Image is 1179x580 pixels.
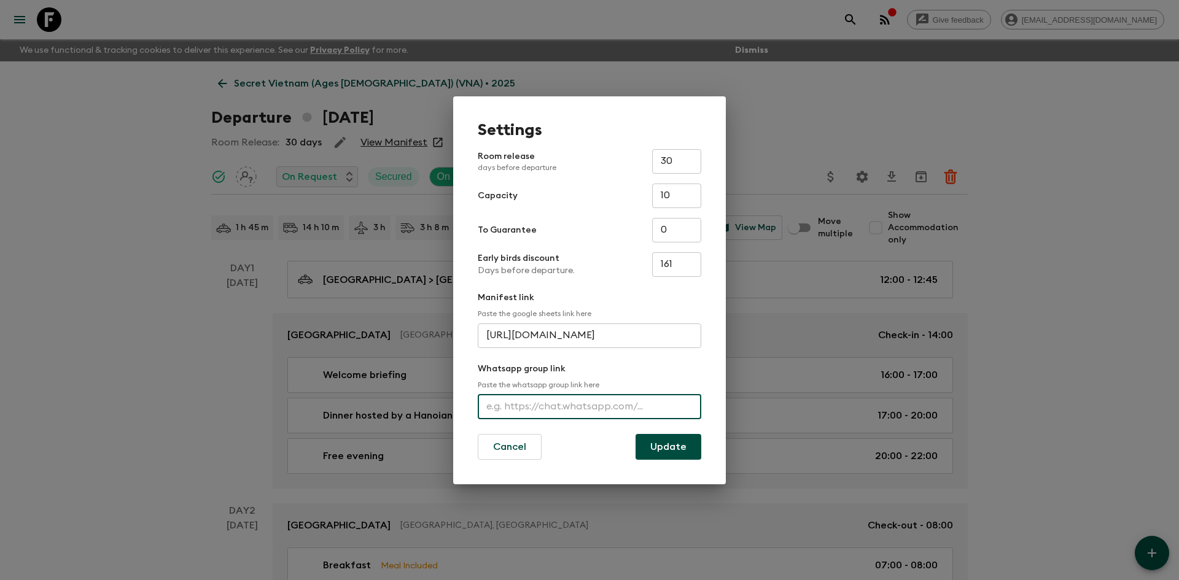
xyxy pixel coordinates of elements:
[478,224,537,236] p: To Guarantee
[478,395,701,419] input: e.g. https://chat.whatsapp.com/...
[652,149,701,174] input: e.g. 30
[478,323,701,348] input: e.g. https://docs.google.com/spreadsheets/d/1P7Zz9v8J0vXy1Q/edit#gid=0
[478,380,701,390] p: Paste the whatsapp group link here
[478,265,575,277] p: Days before departure.
[652,218,701,242] input: e.g. 4
[478,190,518,202] p: Capacity
[478,363,701,375] p: Whatsapp group link
[478,121,701,139] h1: Settings
[478,252,575,265] p: Early birds discount
[478,309,701,319] p: Paste the google sheets link here
[652,184,701,208] input: e.g. 14
[478,434,542,460] button: Cancel
[636,434,701,460] button: Update
[478,163,556,172] p: days before departure
[652,252,701,277] input: e.g. 180
[478,292,701,304] p: Manifest link
[478,150,556,172] p: Room release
